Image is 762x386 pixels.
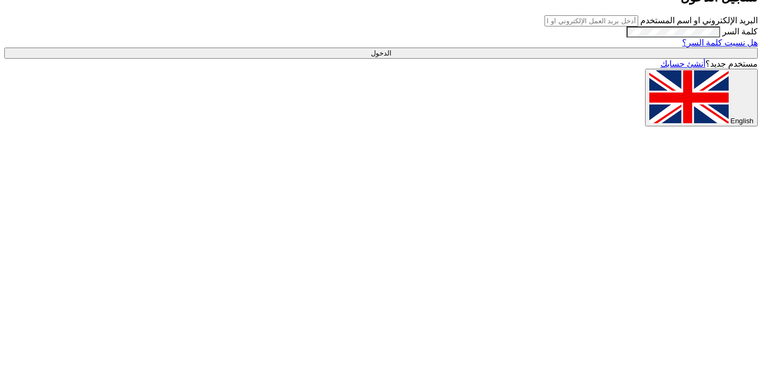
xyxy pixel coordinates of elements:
input: أدخل بريد العمل الإلكتروني او اسم المستخدم الخاص بك ... [545,15,638,26]
a: هل نسيت كلمة السر؟ [682,38,758,47]
img: en-US.png [649,70,729,123]
button: English [645,69,758,126]
label: البريد الإلكتروني او اسم المستخدم [640,16,758,25]
div: مستخدم جديد؟ [4,59,758,69]
input: الدخول [4,48,758,59]
a: أنشئ حسابك [660,59,705,68]
span: English [730,117,754,125]
label: كلمة السر [722,27,758,36]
